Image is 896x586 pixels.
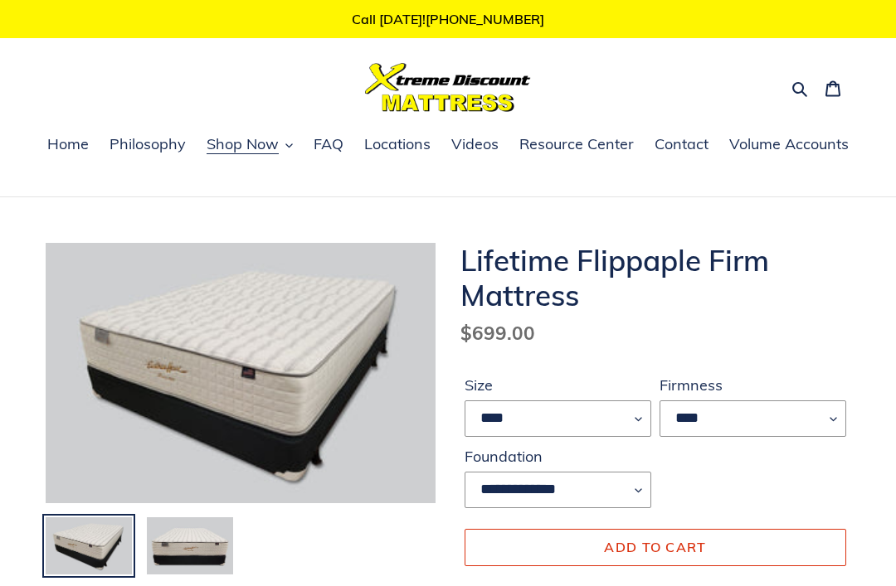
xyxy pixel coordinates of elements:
[314,134,343,154] span: FAQ
[110,134,186,154] span: Philosophy
[44,516,134,576] img: Load image into Gallery viewer, Lifetime-flippable-firm-mattress-and-foundation-angled-view
[729,134,849,154] span: Volume Accounts
[101,133,194,157] a: Philosophy
[198,133,301,157] button: Shop Now
[465,445,651,467] label: Foundation
[47,134,89,154] span: Home
[604,539,706,555] span: Add to cart
[39,133,97,157] a: Home
[721,133,857,157] a: Volume Accounts
[660,374,846,396] label: Firmness
[443,133,507,157] a: Videos
[356,133,439,157] a: Locations
[46,243,436,502] img: Lifetime-flippable-firm-mattress-and-foundation-angled-view
[646,133,717,157] a: Contact
[426,11,544,27] a: [PHONE_NUMBER]
[460,243,850,312] h1: Lifetime Flippaple Firm Mattress
[364,134,431,154] span: Locations
[460,321,535,345] span: $699.00
[655,134,709,154] span: Contact
[519,134,634,154] span: Resource Center
[207,134,279,154] span: Shop Now
[511,133,642,157] a: Resource Center
[451,134,499,154] span: Videos
[365,63,531,112] img: Xtreme Discount Mattress
[305,133,352,157] a: FAQ
[465,374,651,396] label: Size
[145,516,235,576] img: Load image into Gallery viewer, Lifetime-flippable-firm-mattress-and-foundation
[465,529,846,565] button: Add to cart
